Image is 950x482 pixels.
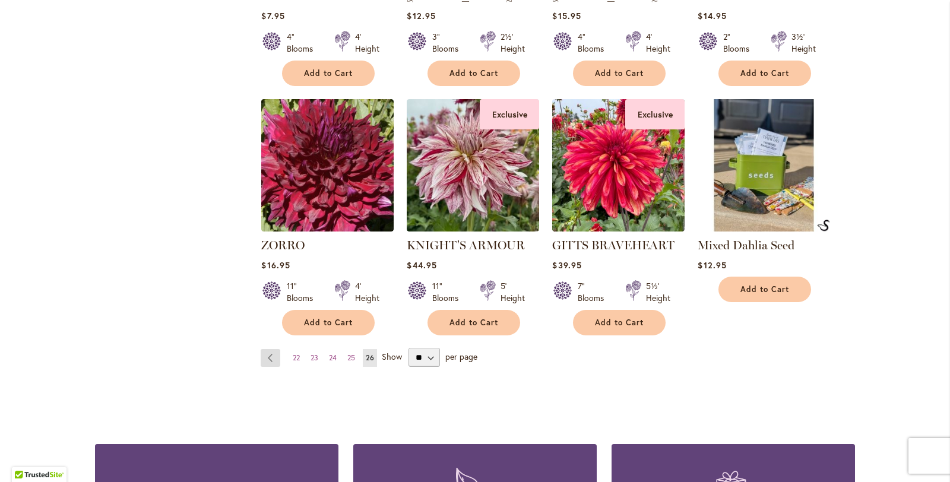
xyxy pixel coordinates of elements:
[261,10,284,21] span: $7.95
[723,31,756,55] div: 2" Blooms
[261,238,305,252] a: ZORRO
[432,31,465,55] div: 3" Blooms
[304,68,353,78] span: Add to Cart
[355,31,379,55] div: 4' Height
[261,99,394,232] img: Zorro
[407,259,436,271] span: $44.95
[791,31,816,55] div: 3½' Height
[293,353,300,362] span: 22
[573,61,666,86] button: Add to Cart
[552,259,581,271] span: $39.95
[407,238,525,252] a: KNIGHT'S ARMOUR
[552,223,685,234] a: GITTS BRAVEHEART Exclusive
[347,353,355,362] span: 25
[552,10,581,21] span: $15.95
[501,31,525,55] div: 2½' Height
[817,220,830,232] img: Mixed Dahlia Seed
[740,284,789,294] span: Add to Cart
[308,349,321,367] a: 23
[304,318,353,328] span: Add to Cart
[573,310,666,335] button: Add to Cart
[407,10,435,21] span: $12.95
[407,99,539,232] img: KNIGHT'S ARMOUR
[578,31,611,55] div: 4" Blooms
[427,310,520,335] button: Add to Cart
[432,280,465,304] div: 11" Blooms
[698,99,830,232] img: Mixed Dahlia Seed
[646,31,670,55] div: 4' Height
[445,351,477,362] span: per page
[625,99,685,129] div: Exclusive
[501,280,525,304] div: 5' Height
[287,31,320,55] div: 4" Blooms
[480,99,539,129] div: Exclusive
[718,61,811,86] button: Add to Cart
[287,280,320,304] div: 11" Blooms
[329,353,337,362] span: 24
[552,99,685,232] img: GITTS BRAVEHEART
[698,259,726,271] span: $12.95
[449,68,498,78] span: Add to Cart
[449,318,498,328] span: Add to Cart
[407,223,539,234] a: KNIGHT'S ARMOUR Exclusive
[427,61,520,86] button: Add to Cart
[552,238,674,252] a: GITTS BRAVEHEART
[261,259,290,271] span: $16.95
[646,280,670,304] div: 5½' Height
[698,223,830,234] a: Mixed Dahlia Seed Mixed Dahlia Seed
[355,280,379,304] div: 4' Height
[698,238,794,252] a: Mixed Dahlia Seed
[382,351,402,362] span: Show
[282,61,375,86] button: Add to Cart
[344,349,358,367] a: 25
[718,277,811,302] button: Add to Cart
[698,10,726,21] span: $14.95
[366,353,374,362] span: 26
[595,318,644,328] span: Add to Cart
[290,349,303,367] a: 22
[282,310,375,335] button: Add to Cart
[740,68,789,78] span: Add to Cart
[578,280,611,304] div: 7" Blooms
[311,353,318,362] span: 23
[595,68,644,78] span: Add to Cart
[326,349,340,367] a: 24
[9,440,42,473] iframe: Launch Accessibility Center
[261,223,394,234] a: Zorro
